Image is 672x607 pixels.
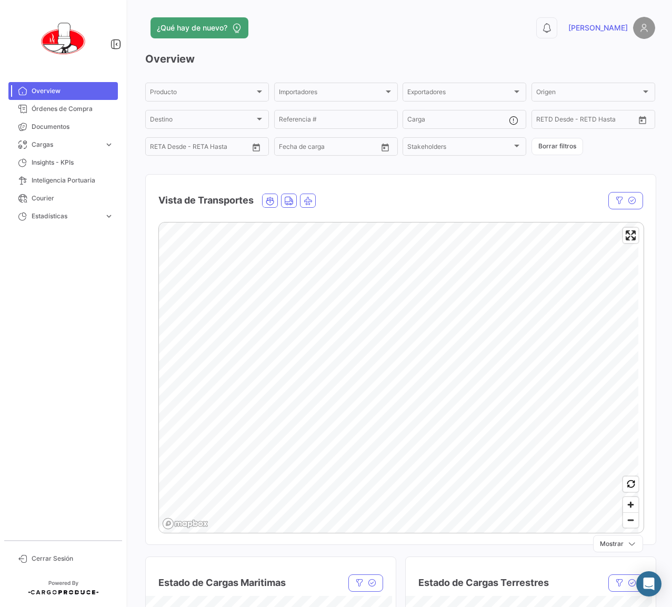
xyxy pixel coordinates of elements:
[8,154,118,171] a: Insights - KPIs
[158,575,286,590] h4: Estado de Cargas Maritimas
[623,497,638,512] button: Zoom in
[32,176,114,185] span: Inteligencia Portuaria
[8,189,118,207] a: Courier
[623,513,638,528] span: Zoom out
[159,222,638,534] canvas: Map
[176,145,223,152] input: Hasta
[536,117,555,125] input: Desde
[623,512,638,528] button: Zoom out
[32,554,114,563] span: Cerrar Sesión
[279,90,384,97] span: Importadores
[300,194,315,207] button: Air
[157,23,227,33] span: ¿Qué hay de nuevo?
[8,100,118,118] a: Órdenes de Compra
[150,145,169,152] input: Desde
[150,90,255,97] span: Producto
[263,194,277,207] button: Ocean
[531,138,583,155] button: Borrar filtros
[418,575,549,590] h4: Estado de Cargas Terrestres
[635,112,650,128] button: Open calendar
[32,86,114,96] span: Overview
[104,140,114,149] span: expand_more
[32,122,114,131] span: Documentos
[158,193,254,208] h4: Vista de Transportes
[377,139,393,155] button: Open calendar
[104,211,114,221] span: expand_more
[8,171,118,189] a: Inteligencia Portuaria
[279,145,298,152] input: Desde
[563,117,609,125] input: Hasta
[32,140,100,149] span: Cargas
[150,117,255,125] span: Destino
[593,535,643,552] button: Mostrar
[282,194,296,207] button: Land
[407,90,512,97] span: Exportadores
[633,17,655,39] img: placeholder-user.png
[568,23,628,33] span: [PERSON_NAME]
[8,82,118,100] a: Overview
[151,17,248,38] button: ¿Qué hay de nuevo?
[623,228,638,243] button: Enter fullscreen
[145,52,655,66] h3: Overview
[305,145,352,152] input: Hasta
[162,518,208,530] a: Mapbox logo
[407,145,512,152] span: Stakeholders
[32,104,114,114] span: Órdenes de Compra
[248,139,264,155] button: Open calendar
[37,13,89,65] img: 0621d632-ab00-45ba-b411-ac9e9fb3f036.png
[32,158,114,167] span: Insights - KPIs
[536,90,641,97] span: Origen
[32,194,114,203] span: Courier
[636,571,661,596] div: Abrir Intercom Messenger
[32,211,100,221] span: Estadísticas
[8,118,118,136] a: Documentos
